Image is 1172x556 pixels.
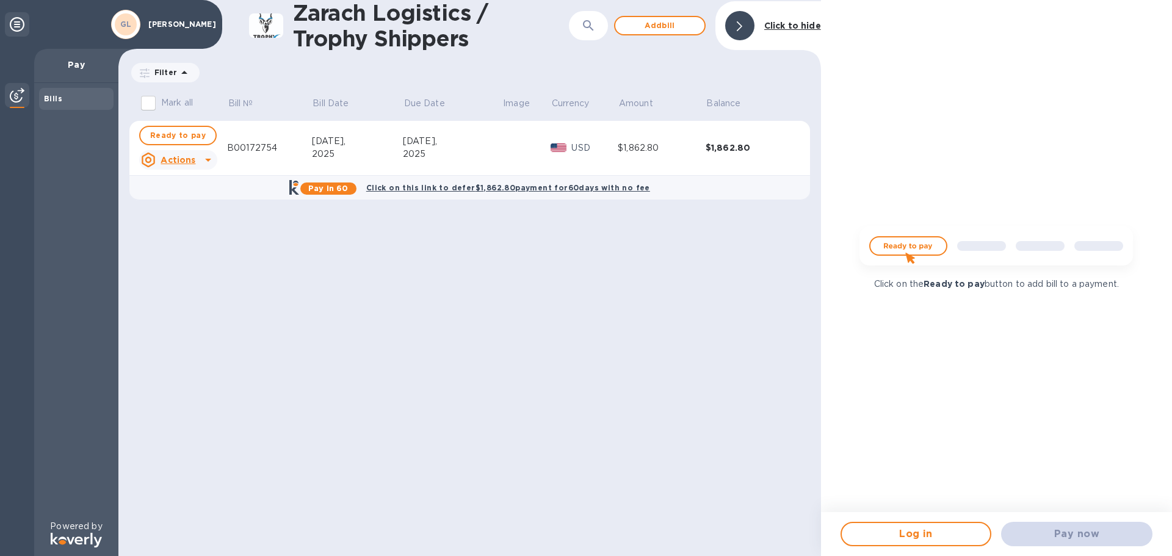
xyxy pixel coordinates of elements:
p: Click on the button to add bill to a payment. [874,278,1119,291]
span: Bill № [228,97,269,110]
p: USD [571,142,618,154]
p: Bill Date [313,97,349,110]
div: 2025 [312,148,403,161]
span: Due Date [404,97,461,110]
button: Ready to pay [139,126,217,145]
b: GL [120,20,132,29]
p: Image [503,97,530,110]
b: Click to hide [764,21,821,31]
span: Balance [706,97,756,110]
p: [PERSON_NAME] [148,20,209,29]
span: Ready to pay [150,128,206,143]
span: Log in [852,527,981,541]
b: Bills [44,94,62,103]
span: Bill Date [313,97,364,110]
p: Filter [150,67,177,78]
div: 2025 [403,148,502,161]
p: Amount [619,97,653,110]
span: Amount [619,97,669,110]
p: Powered by [50,520,102,533]
b: Pay in 60 [308,184,348,193]
div: B00172754 [227,142,312,154]
img: Logo [51,533,102,547]
p: Balance [706,97,740,110]
div: $1,862.80 [618,142,706,154]
button: Addbill [614,16,706,35]
span: Add bill [625,18,695,33]
b: Ready to pay [924,279,985,289]
div: [DATE], [403,135,502,148]
p: Pay [44,59,109,71]
p: Currency [552,97,590,110]
p: Bill № [228,97,253,110]
u: Actions [161,155,195,165]
p: Due Date [404,97,445,110]
b: Click on this link to defer $1,862.80 payment for 60 days with no fee [366,183,650,192]
img: USD [551,143,567,152]
div: $1,862.80 [706,142,794,154]
button: Log in [841,522,992,546]
p: Mark all [161,96,193,109]
div: [DATE], [312,135,403,148]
